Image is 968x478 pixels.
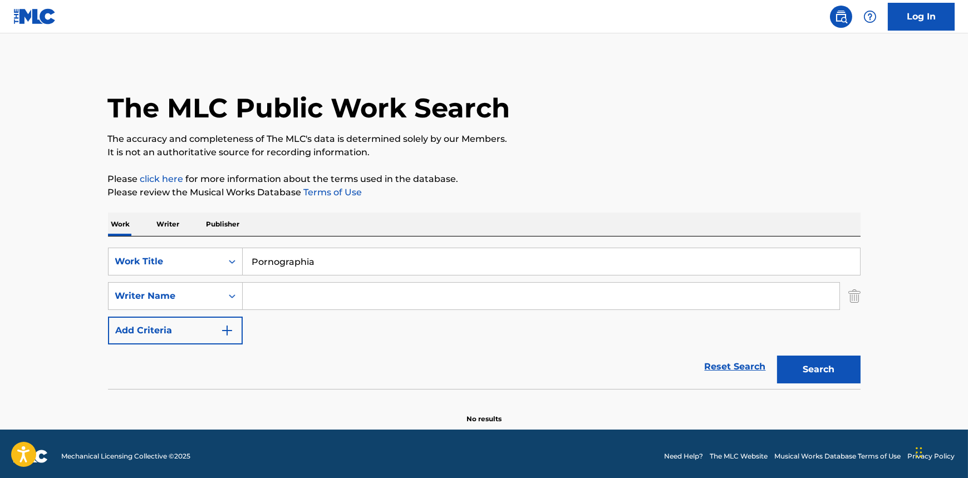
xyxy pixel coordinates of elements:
p: Work [108,213,134,236]
a: click here [140,174,184,184]
button: Search [777,356,861,383]
a: Reset Search [699,354,772,379]
p: The accuracy and completeness of The MLC's data is determined solely by our Members. [108,132,861,146]
a: Public Search [830,6,852,28]
img: MLC Logo [13,8,56,24]
a: Privacy Policy [907,451,955,461]
p: Please review the Musical Works Database [108,186,861,199]
p: It is not an authoritative source for recording information. [108,146,861,159]
a: Terms of Use [302,187,362,198]
span: Mechanical Licensing Collective © 2025 [61,451,190,461]
img: help [863,10,877,23]
p: Please for more information about the terms used in the database. [108,173,861,186]
button: Add Criteria [108,317,243,344]
div: Help [859,6,881,28]
form: Search Form [108,248,861,389]
p: No results [466,401,502,424]
iframe: Chat Widget [912,425,968,478]
p: Publisher [203,213,243,236]
img: search [834,10,848,23]
h1: The MLC Public Work Search [108,91,510,125]
a: Need Help? [664,451,703,461]
p: Writer [154,213,183,236]
div: Writer Name [115,289,215,303]
a: Log In [888,3,955,31]
img: 9d2ae6d4665cec9f34b9.svg [220,324,234,337]
img: Delete Criterion [848,282,861,310]
a: Musical Works Database Terms of Use [774,451,901,461]
div: Work Title [115,255,215,268]
a: The MLC Website [710,451,768,461]
div: Drag [916,436,922,469]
